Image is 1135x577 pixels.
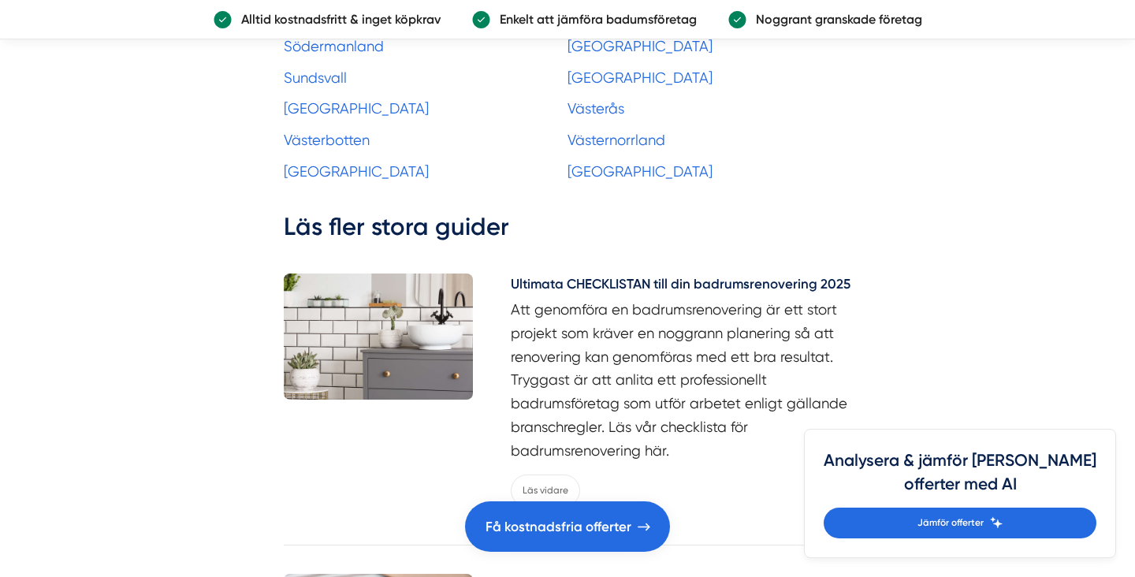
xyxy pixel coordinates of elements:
[824,508,1096,538] a: Jämför offerter
[490,9,697,29] p: Enkelt att jämföra badumsföretag
[567,132,665,148] a: Västernorrland
[567,38,713,54] a: [GEOGRAPHIC_DATA]
[284,69,347,86] a: Sundsvall
[567,163,713,180] a: [GEOGRAPHIC_DATA]
[465,501,670,552] a: Få kostnadsfria offerter
[511,274,851,299] a: Ultimata CHECKLISTAN till din badrumsrenovering 2025
[284,210,851,254] h2: Läs fler stora guider
[486,516,631,538] span: Få kostnadsfria offerter
[284,100,429,117] a: [GEOGRAPHIC_DATA]
[511,475,580,507] a: Läs vidare
[284,38,384,54] a: Södermanland
[284,132,370,148] a: Västerbotten
[746,9,922,29] p: Noggrant granskade företag
[824,449,1096,508] h4: Analysera & jämför [PERSON_NAME] offerter med AI
[567,69,713,86] a: [GEOGRAPHIC_DATA]
[284,274,473,400] img: Ultimata CHECKLISTAN till din badrumsrenovering 2025
[511,298,851,462] p: Att genomföra en badrumsrenovering är ett stort projekt som kräver en noggrann planering så att r...
[284,163,429,180] a: [GEOGRAPHIC_DATA]
[232,9,441,29] p: Alltid kostnadsfritt & inget köpkrav
[917,516,984,530] span: Jämför offerter
[567,100,624,117] a: Västerås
